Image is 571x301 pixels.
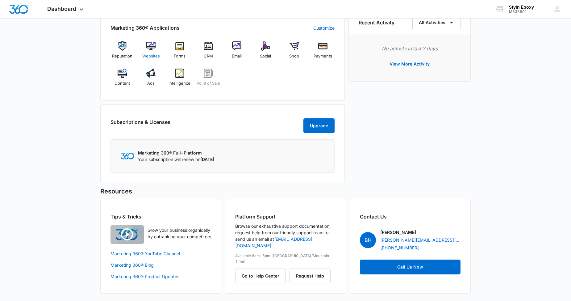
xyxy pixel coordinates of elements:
[289,53,299,59] span: Shop
[412,15,461,30] button: All Activities
[290,273,331,278] a: Request Help
[360,213,461,220] h2: Contact Us
[359,45,461,52] p: No activity in last 3 days
[147,80,155,87] span: Ads
[110,250,211,257] a: Marketing 360® YouTube Channel
[196,41,220,64] a: CRM
[290,269,331,283] button: Request Help
[282,41,306,64] a: Shop
[197,80,220,87] span: Point of Sale
[110,24,180,32] h2: Marketing 360® Applications
[360,232,376,248] span: BH
[47,6,76,12] span: Dashboard
[235,273,290,278] a: Go to Help Center
[359,19,394,26] h6: Recent Activity
[169,80,190,87] span: Intelligence
[174,53,185,59] span: Forms
[225,41,249,64] a: Email
[139,69,163,91] a: Ads
[314,53,332,59] span: Payments
[204,53,213,59] span: CRM
[235,253,336,264] p: Available 8am-5pm ([GEOGRAPHIC_DATA]/Mountain Time)
[509,10,534,14] div: account id
[112,53,132,59] span: Reputation
[138,156,214,163] p: Your subscription will renew on
[139,41,163,64] a: Websites
[380,229,416,235] p: [PERSON_NAME]
[380,237,461,243] a: [PERSON_NAME][EMAIL_ADDRESS][PERSON_NAME][DOMAIN_NAME]
[110,225,144,244] img: Quick Overview Video
[235,223,336,249] p: Browse our exhaustive support documentation, request help from our friendly support team, or send...
[142,53,160,59] span: Websites
[110,213,211,220] h2: Tips & Tricks
[168,41,192,64] a: Forms
[110,118,170,131] h2: Subscriptions & Licenses
[383,57,436,71] button: View More Activity
[110,41,134,64] a: Reputation
[168,69,192,91] a: Intelligence
[138,150,214,156] p: Marketing 360® Full-Platform
[115,80,130,87] span: Content
[380,244,419,251] a: [PHONE_NUMBER]
[260,53,271,59] span: Social
[254,41,277,64] a: Social
[360,260,461,274] a: Call Us Now
[235,213,336,220] h2: Platform Support
[148,227,211,240] p: Grow your business organically by outranking your competitors
[235,269,286,283] button: Go to Help Center
[121,153,134,159] img: Marketing 360 Logo
[200,157,214,162] span: [DATE]
[110,273,211,280] a: Marketing 360® Product Updates
[303,118,335,133] button: Upgrade
[313,25,335,31] a: Customize
[196,69,220,91] a: Point of Sale
[110,262,211,268] a: Marketing 360® Blog
[232,53,242,59] span: Email
[100,187,471,196] h5: Resources
[509,5,534,10] div: account name
[311,41,335,64] a: Payments
[110,69,134,91] a: Content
